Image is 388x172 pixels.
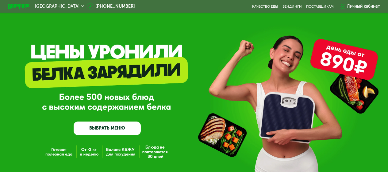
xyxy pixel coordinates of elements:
[306,4,334,9] div: поставщикам
[347,3,380,10] div: Личный кабинет
[74,122,141,135] a: ВЫБРАТЬ МЕНЮ
[252,4,278,9] a: Качество еды
[35,4,79,9] span: [GEOGRAPHIC_DATA]
[282,4,302,9] a: Вендинги
[87,3,135,10] a: [PHONE_NUMBER]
